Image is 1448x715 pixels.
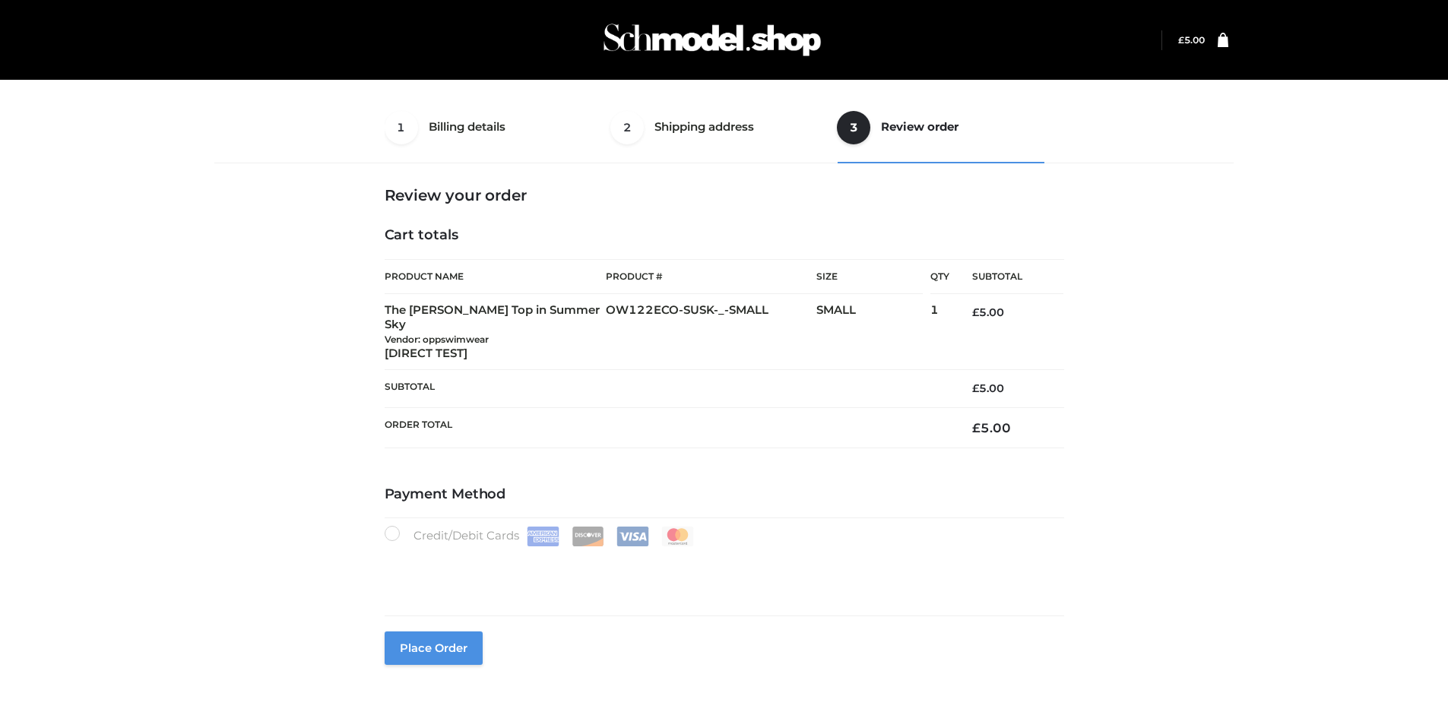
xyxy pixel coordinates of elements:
label: Credit/Debit Cards [385,526,695,546]
td: OW122ECO-SUSK-_-SMALL [606,294,816,370]
h3: Review your order [385,186,1064,204]
button: Place order [385,631,483,665]
bdi: 5.00 [972,381,1004,395]
span: £ [1178,34,1184,46]
img: Visa [616,527,649,546]
span: £ [972,420,981,435]
th: Product Name [385,259,607,294]
td: 1 [930,294,949,370]
th: Size [816,260,923,294]
span: £ [972,381,979,395]
h4: Cart totals [385,227,1064,244]
small: Vendor: oppswimwear [385,334,489,345]
span: £ [972,305,979,319]
th: Product # [606,259,816,294]
img: Schmodel Admin 964 [598,10,826,70]
bdi: 5.00 [972,305,1004,319]
img: Amex [527,527,559,546]
img: Discover [572,527,604,546]
h4: Payment Method [385,486,1064,503]
iframe: Secure payment input frame [382,543,1061,599]
td: The [PERSON_NAME] Top in Summer Sky [DIRECT TEST] [385,294,607,370]
a: £5.00 [1178,34,1205,46]
th: Qty [930,259,949,294]
bdi: 5.00 [972,420,1011,435]
th: Subtotal [385,370,950,407]
bdi: 5.00 [1178,34,1205,46]
th: Subtotal [949,260,1063,294]
img: Mastercard [661,527,694,546]
td: SMALL [816,294,930,370]
th: Order Total [385,407,950,448]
